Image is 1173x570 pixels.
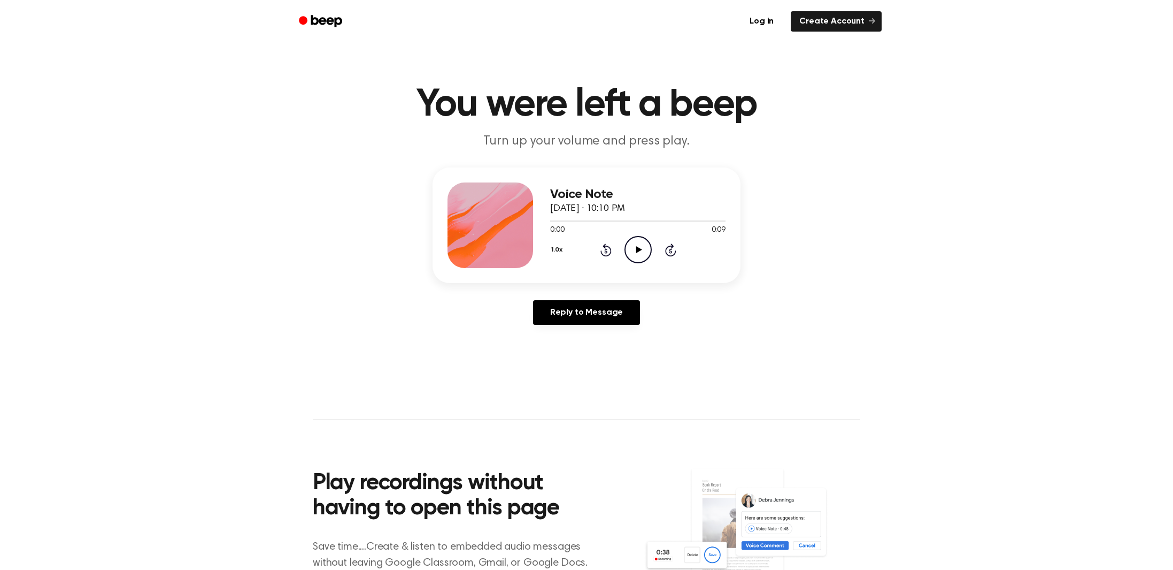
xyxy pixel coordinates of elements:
[381,133,792,150] p: Turn up your volume and press play.
[791,11,882,32] a: Create Account
[739,9,784,34] a: Log in
[712,225,726,236] span: 0:09
[550,204,625,214] span: [DATE] · 10:10 PM
[550,241,566,259] button: 1.0x
[313,471,601,522] h2: Play recordings without having to open this page
[533,300,640,325] a: Reply to Message
[313,86,860,124] h1: You were left a beep
[550,225,564,236] span: 0:00
[550,187,726,202] h3: Voice Note
[291,11,352,32] a: Beep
